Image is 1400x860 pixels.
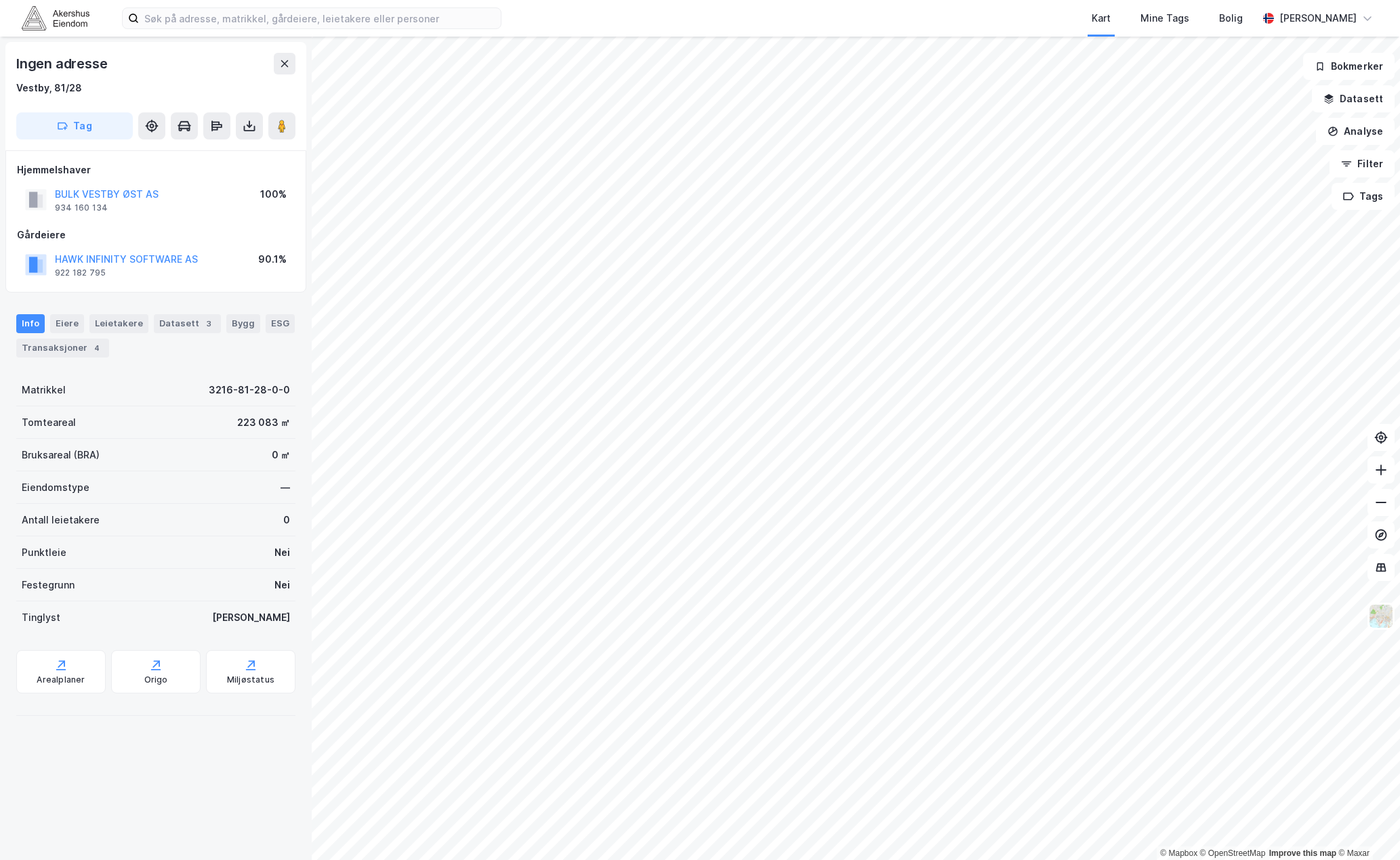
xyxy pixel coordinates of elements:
[1200,848,1266,858] a: OpenStreetMap
[281,479,290,496] div: —
[16,339,109,358] div: Transaksjoner
[37,674,85,685] div: Arealplaner
[1368,603,1394,629] img: Z
[16,112,133,139] button: Tag
[139,8,501,28] input: Søk på adresse, matrikkel, gårdeiere, leietakere eller personer
[1332,795,1400,860] div: Kontrollprogram for chat
[22,577,75,593] div: Festegrunn
[55,202,108,213] div: 934 160 134
[272,447,290,463] div: 0 ㎡
[50,314,84,333] div: Eiere
[22,609,60,626] div: Tinglyst
[227,674,274,685] div: Miljøstatus
[226,314,260,333] div: Bygg
[154,314,221,333] div: Datasett
[1092,10,1111,26] div: Kart
[17,227,295,243] div: Gårdeiere
[260,186,287,202] div: 100%
[22,6,89,30] img: akershus-eiendom-logo.9091f326c980b4bce74ccdd9f866810c.svg
[1312,85,1395,112] button: Datasett
[22,382,66,398] div: Matrikkel
[22,512,100,528] div: Antall leietakere
[274,577,290,593] div: Nei
[1279,10,1357,26] div: [PERSON_NAME]
[283,512,290,528] div: 0
[1303,53,1395,80] button: Bokmerker
[1269,848,1336,858] a: Improve this map
[266,314,295,333] div: ESG
[1332,183,1395,210] button: Tags
[1160,848,1197,858] a: Mapbox
[90,341,104,355] div: 4
[144,674,168,685] div: Origo
[274,544,290,561] div: Nei
[1140,10,1189,26] div: Mine Tags
[202,317,215,330] div: 3
[22,479,89,496] div: Eiendomstype
[22,447,100,463] div: Bruksareal (BRA)
[1332,795,1400,860] iframe: Chat Widget
[212,609,290,626] div: [PERSON_NAME]
[16,53,110,74] div: Ingen adresse
[16,314,45,333] div: Info
[237,414,290,431] div: 223 083 ㎡
[1316,118,1395,145] button: Analyse
[55,267,106,278] div: 922 182 795
[258,251,287,267] div: 90.1%
[1219,10,1243,26] div: Bolig
[209,382,290,398] div: 3216-81-28-0-0
[22,414,76,431] div: Tomteareal
[17,162,295,178] div: Hjemmelshaver
[22,544,66,561] div: Punktleie
[89,314,148,333] div: Leietakere
[1330,150,1395,177] button: Filter
[16,80,82,96] div: Vestby, 81/28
